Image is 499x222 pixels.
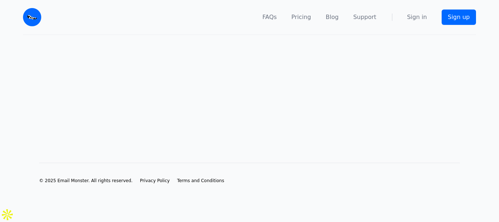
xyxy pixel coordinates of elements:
a: Pricing [292,13,311,22]
a: Sign in [407,13,427,22]
a: Terms and Conditions [177,178,224,184]
span: Terms and Conditions [177,178,224,183]
span: Privacy Policy [140,178,170,183]
li: © 2025 Email Monster. All rights reserved. [39,178,133,184]
a: FAQs [262,13,277,22]
img: Email Monster [23,8,41,26]
a: Privacy Policy [140,178,170,184]
a: Support [353,13,376,22]
a: Blog [326,13,339,22]
a: Sign up [442,10,476,25]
